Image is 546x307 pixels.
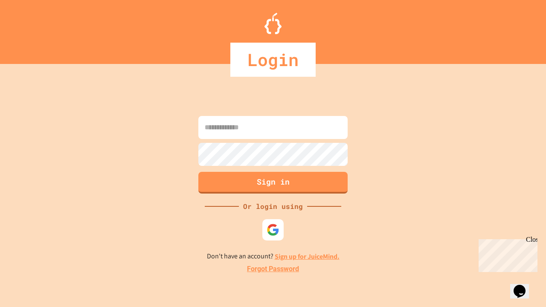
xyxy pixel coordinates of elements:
iframe: chat widget [475,236,537,272]
img: Logo.svg [264,13,282,34]
a: Sign up for JuiceMind. [275,252,340,261]
img: google-icon.svg [267,223,279,236]
div: Chat with us now!Close [3,3,59,54]
div: Login [230,43,316,77]
p: Don't have an account? [207,251,340,262]
button: Sign in [198,172,348,194]
iframe: chat widget [510,273,537,298]
a: Forgot Password [247,264,299,274]
div: Or login using [239,201,307,211]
